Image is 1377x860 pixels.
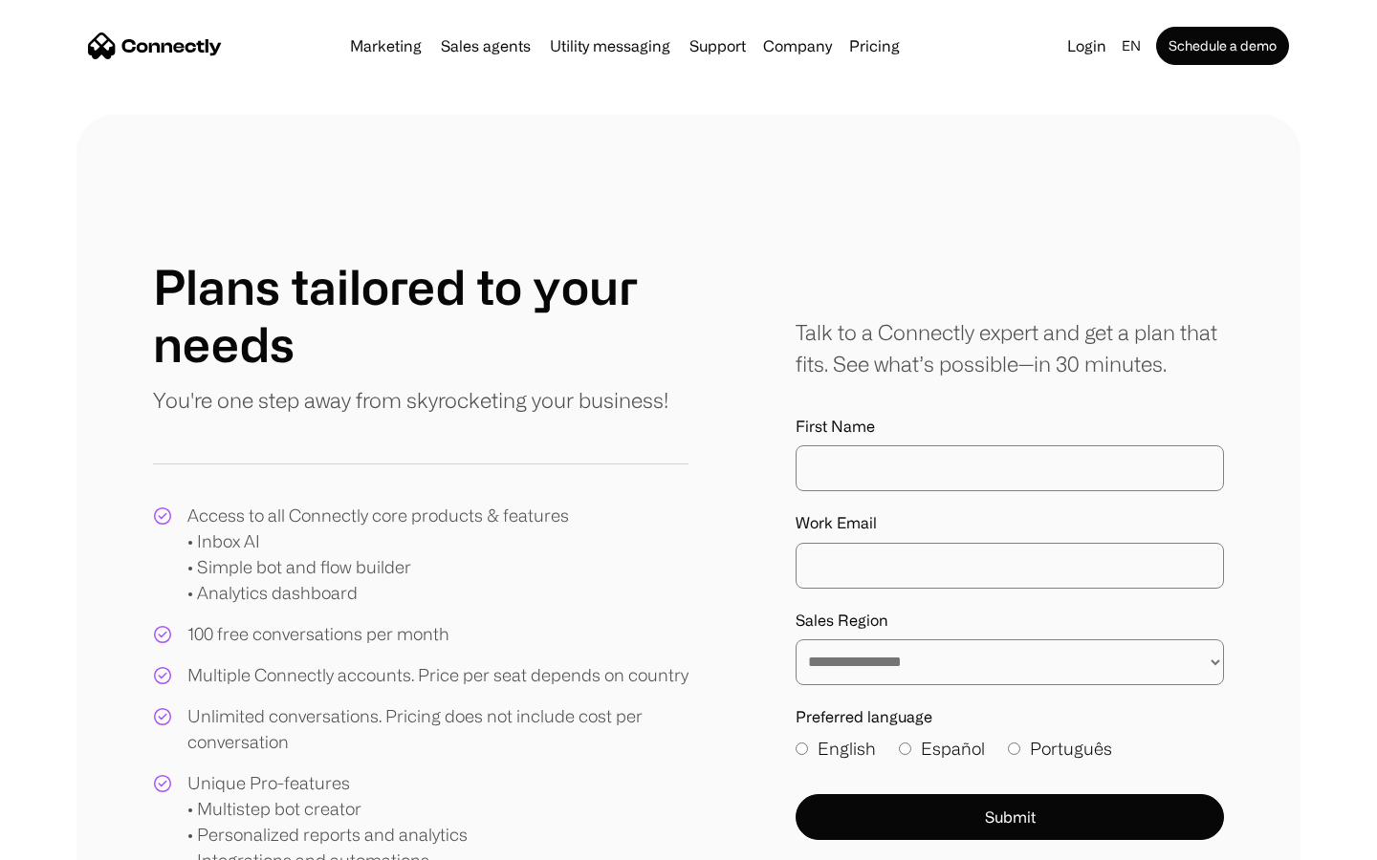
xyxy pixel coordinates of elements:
input: Español [899,742,911,755]
a: Sales agents [433,38,538,54]
label: Sales Region [796,612,1224,630]
label: First Name [796,418,1224,436]
div: Talk to a Connectly expert and get a plan that fits. See what’s possible—in 30 minutes. [796,316,1224,379]
input: Português [1008,742,1020,755]
div: Multiple Connectly accounts. Price per seat depends on country [187,662,688,688]
a: Schedule a demo [1156,27,1289,65]
div: 100 free conversations per month [187,621,449,647]
h1: Plans tailored to your needs [153,258,688,373]
a: Pricing [841,38,907,54]
a: Login [1060,32,1114,59]
div: en [1122,32,1141,59]
p: You're one step away from skyrocketing your business! [153,384,668,416]
button: Submit [796,794,1224,840]
label: Português [1008,736,1112,762]
label: English [796,736,876,762]
label: Preferred language [796,708,1224,726]
aside: Language selected: English [19,825,115,853]
ul: Language list [38,827,115,853]
a: Utility messaging [542,38,678,54]
div: Unlimited conversations. Pricing does not include cost per conversation [187,703,688,755]
a: Support [682,38,754,54]
label: Work Email [796,514,1224,532]
div: Company [763,32,832,59]
a: Marketing [342,38,429,54]
input: English [796,742,808,755]
div: Access to all Connectly core products & features • Inbox AI • Simple bot and flow builder • Analy... [187,503,569,606]
label: Español [899,736,985,762]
